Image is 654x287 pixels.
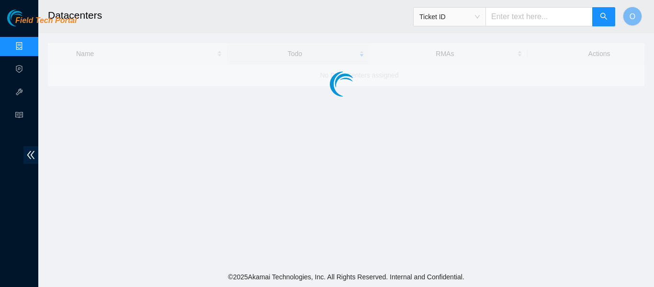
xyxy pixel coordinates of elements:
footer: © 2025 Akamai Technologies, Inc. All Rights Reserved. Internal and Confidential. [38,267,654,287]
span: double-left [23,146,38,164]
button: O [623,7,642,26]
span: Field Tech Portal [15,16,77,25]
span: Ticket ID [419,10,480,24]
img: Akamai Technologies [7,10,48,26]
span: O [630,11,635,23]
button: search [592,7,615,26]
span: read [15,107,23,126]
span: search [600,12,608,22]
a: Akamai TechnologiesField Tech Portal [7,17,77,30]
input: Enter text here... [485,7,593,26]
